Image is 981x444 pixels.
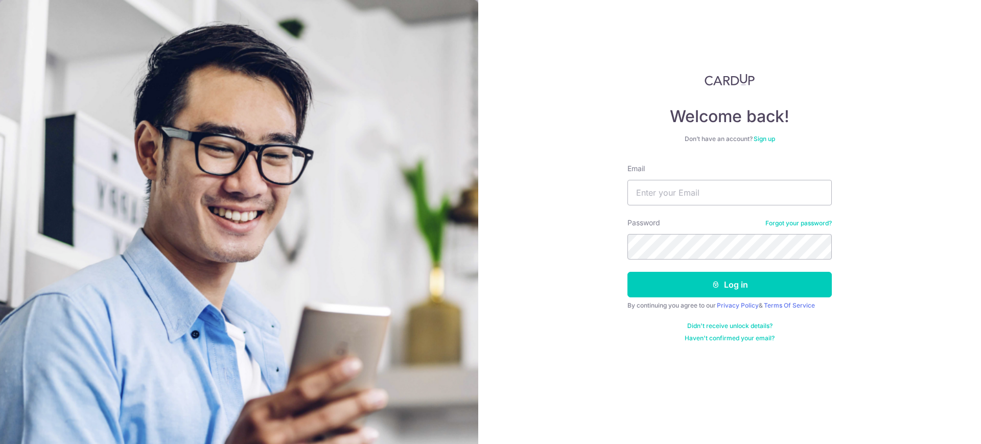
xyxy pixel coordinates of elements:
[717,301,759,309] a: Privacy Policy
[705,74,755,86] img: CardUp Logo
[685,334,775,342] a: Haven't confirmed your email?
[627,272,832,297] button: Log in
[627,301,832,310] div: By continuing you agree to our &
[627,163,645,174] label: Email
[627,180,832,205] input: Enter your Email
[765,219,832,227] a: Forgot your password?
[754,135,775,143] a: Sign up
[627,106,832,127] h4: Welcome back!
[687,322,773,330] a: Didn't receive unlock details?
[627,218,660,228] label: Password
[764,301,815,309] a: Terms Of Service
[627,135,832,143] div: Don’t have an account?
